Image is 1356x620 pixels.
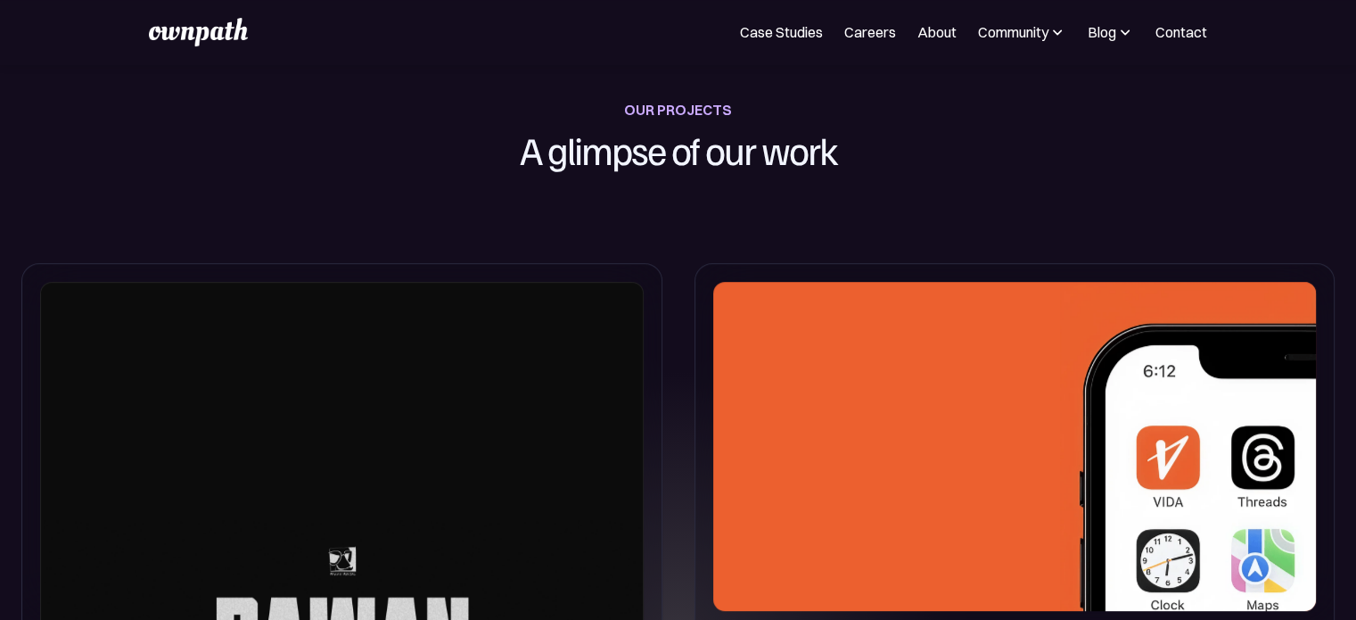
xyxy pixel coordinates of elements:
a: Case Studies [740,21,823,43]
a: Contact [1155,21,1207,43]
div: Blog [1088,21,1134,43]
div: Community [978,21,1048,43]
a: Careers [844,21,896,43]
div: OUR PROJECTS [624,97,732,122]
div: Blog [1088,21,1116,43]
a: About [917,21,957,43]
div: Community [978,21,1066,43]
h1: A glimpse of our work [431,122,926,178]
